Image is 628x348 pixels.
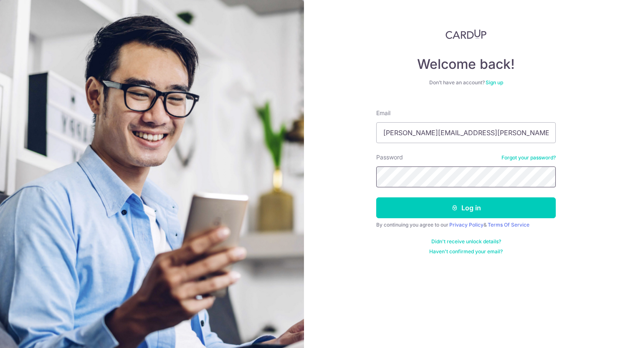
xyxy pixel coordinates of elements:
[376,222,556,228] div: By continuing you agree to our &
[376,56,556,73] h4: Welcome back!
[376,79,556,86] div: Don’t have an account?
[488,222,529,228] a: Terms Of Service
[429,248,503,255] a: Haven't confirmed your email?
[376,153,403,161] label: Password
[376,122,556,143] input: Enter your Email
[376,197,556,218] button: Log in
[446,29,486,39] img: CardUp Logo
[501,154,556,161] a: Forgot your password?
[431,238,501,245] a: Didn't receive unlock details?
[449,222,484,228] a: Privacy Policy
[486,79,503,86] a: Sign up
[376,109,390,117] label: Email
